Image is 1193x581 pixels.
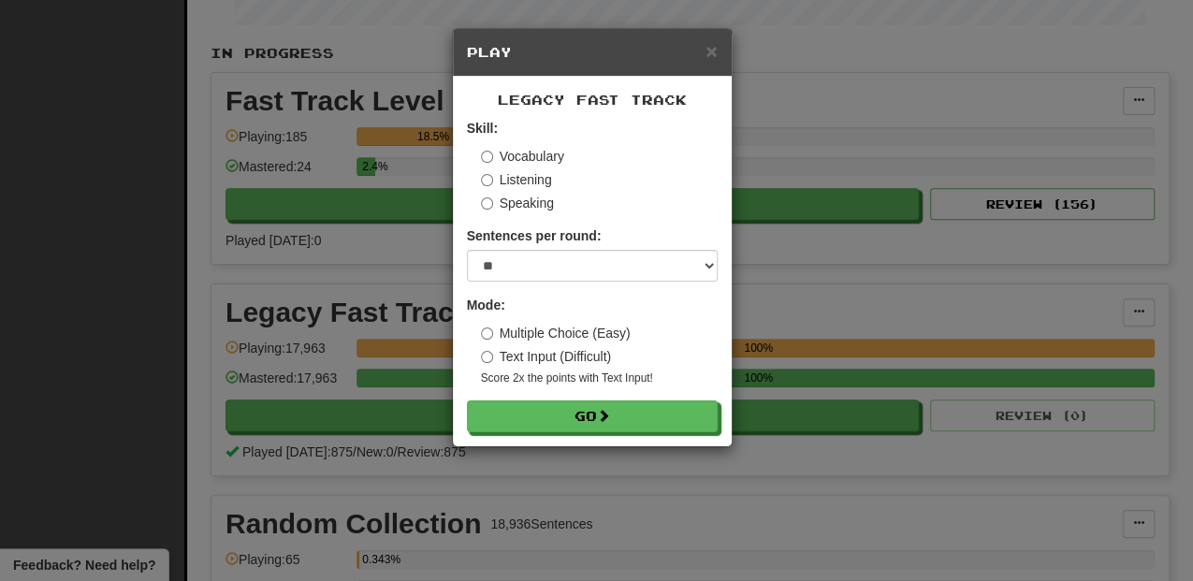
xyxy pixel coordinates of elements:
[481,194,554,212] label: Speaking
[481,370,718,386] small: Score 2x the points with Text Input !
[481,170,552,189] label: Listening
[467,400,718,432] button: Go
[481,151,493,163] input: Vocabulary
[706,40,717,62] span: ×
[481,327,493,340] input: Multiple Choice (Easy)
[481,174,493,186] input: Listening
[467,121,498,136] strong: Skill:
[467,298,505,312] strong: Mode:
[481,351,493,363] input: Text Input (Difficult)
[481,147,564,166] label: Vocabulary
[481,197,493,210] input: Speaking
[481,347,612,366] label: Text Input (Difficult)
[467,43,718,62] h5: Play
[481,324,631,342] label: Multiple Choice (Easy)
[498,92,687,108] span: Legacy Fast Track
[706,41,717,61] button: Close
[467,226,602,245] label: Sentences per round:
